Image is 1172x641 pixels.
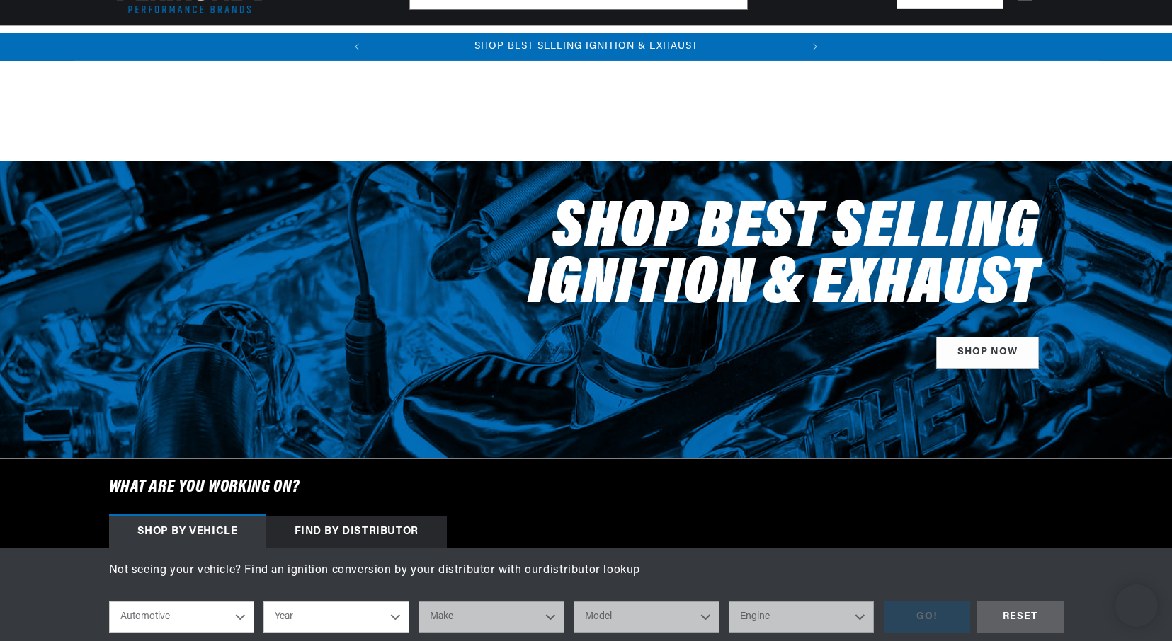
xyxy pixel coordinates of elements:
[978,26,1064,60] summary: Product Support
[341,26,520,59] summary: Headers, Exhausts & Components
[343,33,371,61] button: Translation missing: en.sections.announcements.previous_announcement
[936,337,1039,369] a: SHOP NOW
[263,601,409,633] select: Year
[520,26,601,59] summary: Engine Swaps
[266,516,447,548] div: Find by Distributor
[74,33,1099,61] slideshow-component: Translation missing: en.sections.announcements.announcement_bar
[729,601,875,633] select: Engine
[543,565,640,576] a: distributor lookup
[419,601,564,633] select: Make
[371,39,801,54] div: Announcement
[574,601,719,633] select: Model
[474,41,698,52] a: SHOP BEST SELLING IGNITION & EXHAUST
[109,562,1064,580] p: Not seeing your vehicle? Find an ignition conversion by your distributor with our
[223,26,341,59] summary: Coils & Distributors
[109,516,266,548] div: Shop by vehicle
[977,601,1064,633] div: RESET
[601,26,705,59] summary: Battery Products
[371,39,801,54] div: 1 of 2
[109,26,223,59] summary: Ignition Conversions
[704,26,804,59] summary: Spark Plug Wires
[804,26,878,59] summary: Motorcycle
[109,601,255,633] select: Ride Type
[433,201,1039,314] h2: Shop Best Selling Ignition & Exhaust
[801,33,829,61] button: Translation missing: en.sections.announcements.next_announcement
[74,459,1099,516] h6: What are you working on?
